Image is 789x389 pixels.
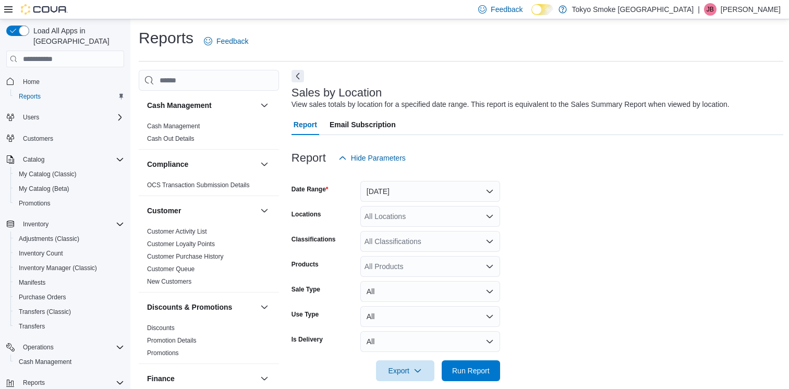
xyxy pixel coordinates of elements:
span: JB [707,3,714,16]
span: Inventory Manager (Classic) [19,264,97,272]
span: Operations [19,341,124,354]
button: My Catalog (Beta) [10,181,128,196]
button: Compliance [147,159,256,169]
span: Customers [23,135,53,143]
p: Tokyo Smoke [GEOGRAPHIC_DATA] [572,3,694,16]
button: My Catalog (Classic) [10,167,128,181]
button: Discounts & Promotions [258,301,271,313]
button: Run Report [442,360,500,381]
button: Purchase Orders [10,290,128,305]
span: Catalog [23,155,44,164]
a: Promotion Details [147,337,197,344]
span: Adjustments (Classic) [19,235,79,243]
h1: Reports [139,28,193,48]
span: Cash Management [15,356,124,368]
button: Cash Management [147,100,256,111]
a: Discounts [147,324,175,332]
span: Customers [19,132,124,145]
a: Manifests [15,276,50,289]
a: Home [19,76,44,88]
a: Purchase Orders [15,291,70,303]
div: Cash Management [139,120,279,149]
button: Open list of options [485,212,494,221]
label: Locations [292,210,321,218]
span: Promotions [147,349,179,357]
button: Open list of options [485,262,494,271]
span: Operations [23,343,54,351]
button: Inventory [2,217,128,232]
button: Catalog [19,153,48,166]
button: Inventory Count [10,246,128,261]
button: All [360,281,500,302]
a: My Catalog (Beta) [15,183,74,195]
span: Users [19,111,124,124]
span: Adjustments (Classic) [15,233,124,245]
span: Hide Parameters [351,153,406,163]
a: New Customers [147,278,191,285]
span: Export [382,360,428,381]
button: Inventory [19,218,53,230]
a: Cash Out Details [147,135,195,142]
p: | [698,3,700,16]
label: Is Delivery [292,335,323,344]
span: Email Subscription [330,114,396,135]
span: New Customers [147,277,191,286]
button: Discounts & Promotions [147,302,256,312]
span: Customer Activity List [147,227,207,236]
span: Inventory Count [19,249,63,258]
a: Adjustments (Classic) [15,233,83,245]
div: Discounts & Promotions [139,322,279,363]
span: Cash Out Details [147,135,195,143]
span: Home [23,78,40,86]
label: Use Type [292,310,319,319]
a: Customer Purchase History [147,253,224,260]
a: Inventory Manager (Classic) [15,262,101,274]
button: Inventory Manager (Classic) [10,261,128,275]
label: Date Range [292,185,329,193]
span: My Catalog (Classic) [15,168,124,180]
button: Transfers (Classic) [10,305,128,319]
a: Reports [15,90,45,103]
button: Manifests [10,275,128,290]
button: [DATE] [360,181,500,202]
button: Catalog [2,152,128,167]
button: Compliance [258,158,271,171]
span: Manifests [15,276,124,289]
button: Cash Management [258,99,271,112]
button: Promotions [10,196,128,211]
p: [PERSON_NAME] [721,3,781,16]
span: Inventory Manager (Classic) [15,262,124,274]
button: Adjustments (Classic) [10,232,128,246]
h3: Discounts & Promotions [147,302,232,312]
a: Customer Activity List [147,228,207,235]
button: Users [2,110,128,125]
span: Reports [15,90,124,103]
h3: Cash Management [147,100,212,111]
span: Customer Purchase History [147,252,224,261]
button: Customers [2,131,128,146]
div: Jigar Bijlan [704,3,717,16]
span: Inventory Count [15,247,124,260]
h3: Report [292,152,326,164]
button: Hide Parameters [334,148,410,168]
button: Operations [19,341,58,354]
span: Cash Management [147,122,200,130]
a: Customer Queue [147,265,195,273]
a: My Catalog (Classic) [15,168,81,180]
a: Customers [19,132,57,145]
span: Home [19,75,124,88]
label: Classifications [292,235,336,244]
h3: Finance [147,373,175,384]
span: Cash Management [19,358,71,366]
span: OCS Transaction Submission Details [147,181,250,189]
span: Inventory [19,218,124,230]
span: Load All Apps in [GEOGRAPHIC_DATA] [29,26,124,46]
span: Report [294,114,317,135]
button: Open list of options [485,237,494,246]
img: Cova [21,4,68,15]
div: Customer [139,225,279,292]
a: Customer Loyalty Points [147,240,215,248]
